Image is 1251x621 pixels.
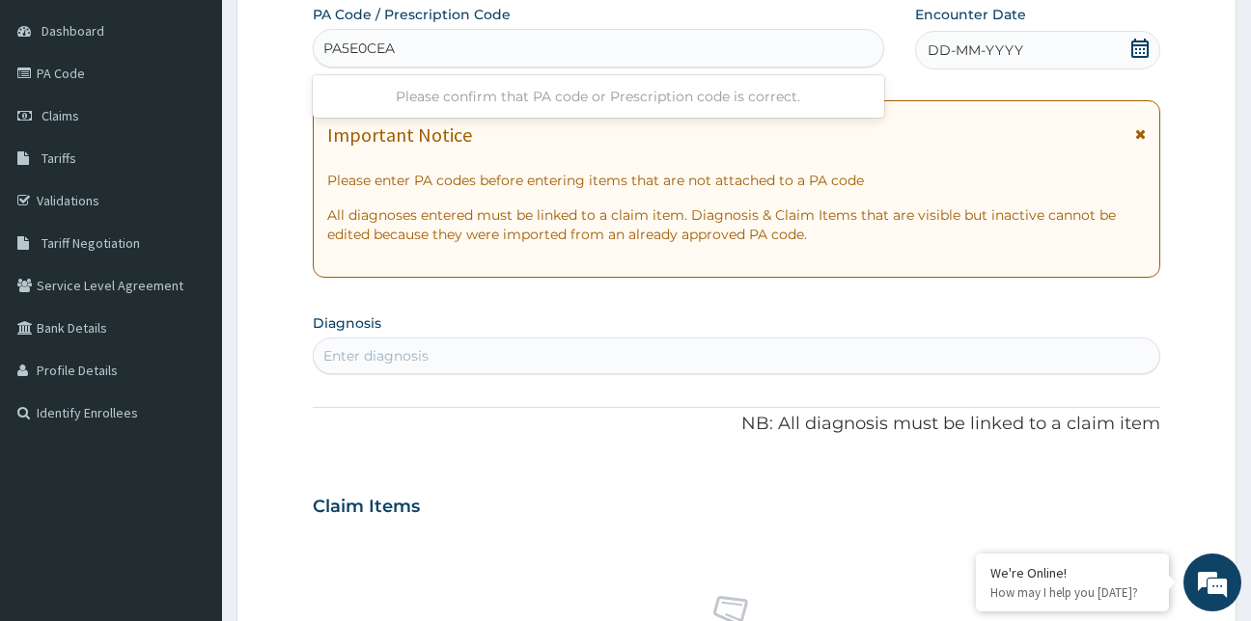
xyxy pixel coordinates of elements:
span: Tariffs [42,149,76,167]
h3: Claim Items [313,497,420,518]
p: Please enter PA codes before entering items that are not attached to a PA code [327,171,1147,190]
textarea: Type your message and hit 'Enter' [10,415,368,482]
p: All diagnoses entered must be linked to a claim item. Diagnosis & Claim Items that are visible bu... [327,205,1147,244]
span: Tariff Negotiation [42,234,140,252]
div: Minimize live chat window [317,10,363,56]
h1: Important Notice [327,124,472,146]
span: Claims [42,107,79,124]
p: How may I help you today? [990,584,1154,601]
div: Chat with us now [100,108,324,133]
div: Please confirm that PA code or Prescription code is correct. [313,79,885,114]
label: Diagnosis [313,313,381,333]
span: We're online! [112,187,266,382]
p: NB: All diagnosis must be linked to a claim item [313,412,1161,437]
img: d_794563401_company_1708531726252_794563401 [36,96,78,145]
span: Dashboard [42,22,104,40]
div: Enter diagnosis [323,346,429,365]
span: DD-MM-YYYY [928,40,1023,60]
div: We're Online! [990,564,1154,581]
label: PA Code / Prescription Code [313,5,511,24]
label: Encounter Date [915,5,1026,24]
